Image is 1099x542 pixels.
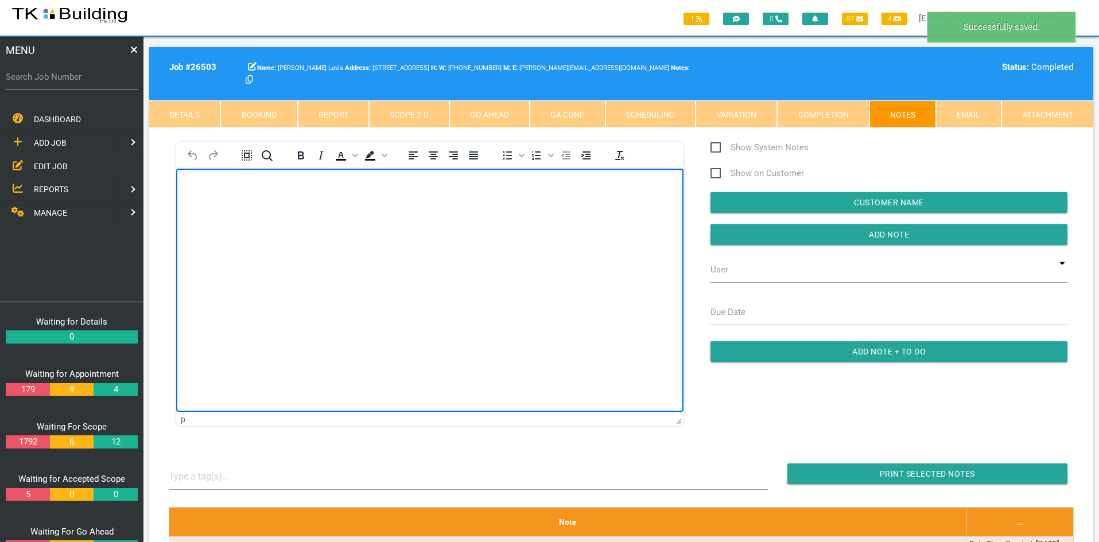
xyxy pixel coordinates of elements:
span: EDIT JOB [34,161,68,170]
a: 0 [6,330,138,344]
span: [PERSON_NAME] Lavis [257,64,343,72]
span: [PHONE_NUMBER] [439,64,502,72]
a: Details [149,100,220,128]
b: E: [512,64,518,72]
span: 87 [842,13,868,25]
span: REPORTS [34,185,68,194]
a: Go Ahead [449,100,530,128]
span: ADD JOB [34,138,67,147]
div: Numbered list [527,147,556,163]
a: Waiting for Details [36,317,107,327]
img: s3file [11,6,128,24]
div: Completed [857,61,1073,74]
div: p [181,415,185,424]
input: Print Selected Notes [787,463,1067,484]
b: H: [431,64,437,72]
b: M: [503,64,511,72]
a: Waiting For Go Ahead [30,527,114,537]
a: Click here copy customer information. [246,75,253,85]
b: Notes: [671,64,690,72]
a: 4 [94,383,137,396]
input: Type a tag(s)... [169,463,255,489]
a: 12 [94,435,137,449]
div: Bullet list [498,147,526,163]
a: 5 [6,488,49,501]
a: 179 [6,383,49,396]
button: Find and replace [257,147,277,163]
span: 4 [881,13,907,25]
span: DASHBOARD [34,115,81,124]
button: Align right [444,147,463,163]
a: 9 [50,383,94,396]
a: Waiting for Appointment [25,369,119,379]
a: 1792 [6,435,49,449]
a: Attachment [1001,100,1093,128]
span: [PERSON_NAME][EMAIL_ADDRESS][DOMAIN_NAME] [512,64,669,72]
a: Notes [869,100,936,128]
b: Job # 26503 [169,62,216,72]
a: Scheduling [605,100,696,128]
button: Italic [311,147,331,163]
a: Waiting for Accepted Scope [18,474,125,484]
button: Align center [424,147,443,163]
div: Successfully saved. [927,11,1076,43]
input: Customer Name [710,192,1067,213]
b: Address: [345,64,371,72]
iframe: Rich Text Area [176,169,684,412]
a: Booking [220,100,297,128]
button: Increase indent [576,147,596,163]
a: GA Conf [530,100,605,128]
span: 0 [763,13,789,25]
div: Background color Black [360,147,389,163]
button: Decrease indent [556,147,576,163]
span: MANAGE [34,208,67,217]
a: 0 [94,488,137,501]
span: 1 [684,13,709,25]
a: Completion [777,100,869,128]
label: Due Date [710,306,745,319]
button: Undo [183,147,203,163]
input: Add Note [710,224,1067,245]
a: Waiting For Scope [37,422,107,432]
span: MENU [6,42,35,58]
span: Show on Customer [710,166,804,181]
button: Align left [403,147,423,163]
th: ... [966,507,1074,536]
a: Report [298,100,369,128]
button: Clear formatting [610,147,630,163]
label: Search Job Number [6,71,138,84]
a: Email [936,100,1001,128]
b: Status: [1002,62,1029,72]
th: Note [169,507,966,536]
div: Press the Up and Down arrow keys to resize the editor. [676,414,682,424]
button: Bold [291,147,310,163]
a: Variation [696,100,777,128]
span: [STREET_ADDRESS] [345,64,429,72]
span: Show System Notes [710,141,809,155]
input: Add Note + To Do [710,341,1067,362]
b: Name: [257,64,276,72]
div: Text color Black [331,147,360,163]
button: Justify [464,147,483,163]
b: W: [439,64,446,72]
button: Redo [203,147,223,163]
button: Select all [237,147,257,163]
a: 0 [50,488,94,501]
a: Scope 2-0 [369,100,449,128]
a: 6 [50,435,94,449]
